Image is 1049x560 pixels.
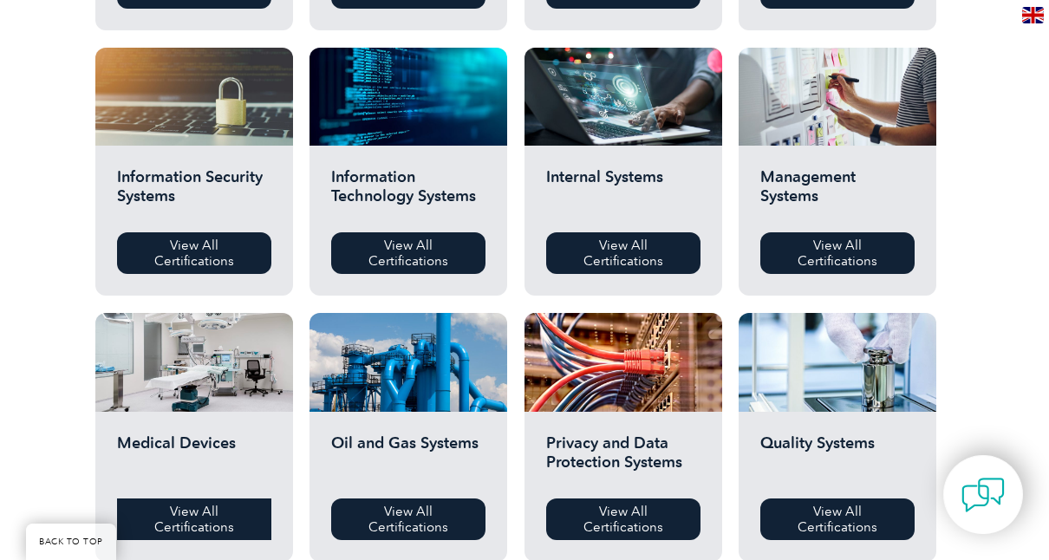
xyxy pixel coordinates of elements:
[26,524,116,560] a: BACK TO TOP
[760,232,915,274] a: View All Certifications
[117,232,271,274] a: View All Certifications
[117,167,271,219] h2: Information Security Systems
[117,433,271,485] h2: Medical Devices
[760,433,915,485] h2: Quality Systems
[760,167,915,219] h2: Management Systems
[1022,7,1044,23] img: en
[546,232,700,274] a: View All Certifications
[331,232,485,274] a: View All Certifications
[117,498,271,540] a: View All Certifications
[331,433,485,485] h2: Oil and Gas Systems
[546,498,700,540] a: View All Certifications
[546,167,700,219] h2: Internal Systems
[760,498,915,540] a: View All Certifications
[331,498,485,540] a: View All Certifications
[546,433,700,485] h2: Privacy and Data Protection Systems
[961,473,1005,517] img: contact-chat.png
[331,167,485,219] h2: Information Technology Systems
